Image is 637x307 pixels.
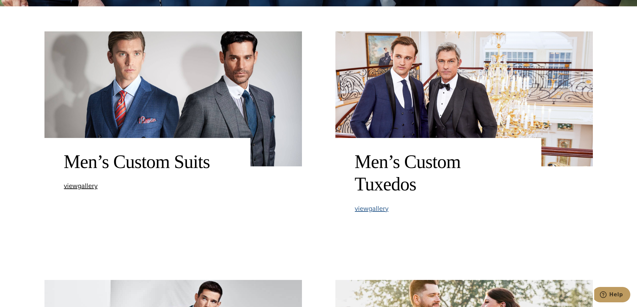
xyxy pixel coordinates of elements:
[44,31,302,166] img: Two clients in wedding suits. One wearing a double breasted blue paid suit with orange tie. One w...
[64,151,231,173] h2: Men’s Custom Suits
[355,205,389,212] a: viewgallery
[355,151,522,195] h2: Men’s Custom Tuxedos
[64,182,98,189] a: viewgallery
[594,287,630,304] iframe: Opens a widget where you can chat to one of our agents
[64,181,98,191] span: view gallery
[335,31,593,166] img: 2 models wearing bespoke wedding tuxedos. One wearing black single breasted peak lapel and one we...
[355,203,389,213] span: view gallery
